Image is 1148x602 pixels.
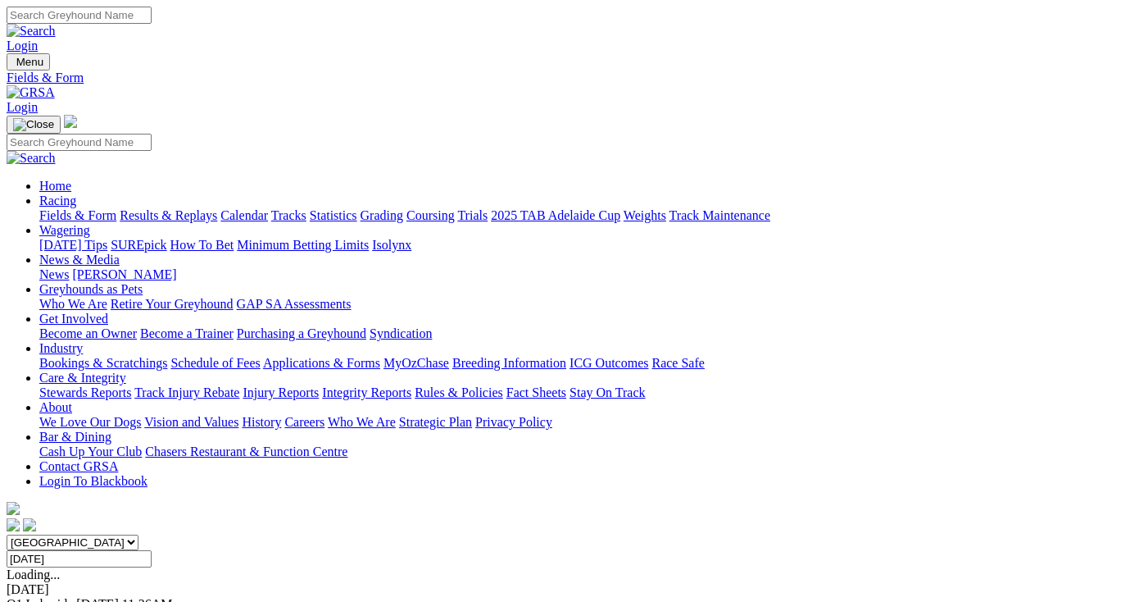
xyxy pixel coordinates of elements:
button: Toggle navigation [7,53,50,71]
a: 2025 TAB Adelaide Cup [491,208,620,222]
a: Industry [39,341,83,355]
a: Grading [361,208,403,222]
a: Coursing [406,208,455,222]
div: About [39,415,1141,430]
img: Close [13,118,54,131]
a: Fields & Form [7,71,1141,85]
a: Contact GRSA [39,459,118,473]
a: Who We Are [328,415,396,429]
input: Select date [7,550,152,568]
a: Breeding Information [452,356,566,370]
a: Fields & Form [39,208,116,222]
a: Home [39,179,71,193]
div: News & Media [39,267,1141,282]
a: Wagering [39,223,90,237]
a: Purchasing a Greyhound [237,326,366,340]
a: [DATE] Tips [39,238,107,252]
img: GRSA [7,85,55,100]
a: Stay On Track [569,385,645,399]
a: Bookings & Scratchings [39,356,167,370]
button: Toggle navigation [7,116,61,134]
a: Tracks [271,208,306,222]
img: Search [7,151,56,166]
a: Schedule of Fees [170,356,260,370]
a: Vision and Values [144,415,238,429]
a: Care & Integrity [39,371,126,385]
a: Privacy Policy [475,415,552,429]
a: Integrity Reports [322,385,411,399]
a: We Love Our Dogs [39,415,141,429]
a: MyOzChase [383,356,449,370]
a: Results & Replays [120,208,217,222]
a: Cash Up Your Club [39,445,142,458]
span: Menu [16,56,43,68]
img: Search [7,24,56,39]
input: Search [7,134,152,151]
a: Login [7,100,38,114]
a: Who We Are [39,297,107,311]
a: Bar & Dining [39,430,111,444]
div: Industry [39,356,1141,371]
a: About [39,400,72,414]
a: History [242,415,281,429]
a: Strategic Plan [399,415,472,429]
a: Login To Blackbook [39,474,147,488]
a: Trials [457,208,488,222]
a: Greyhounds as Pets [39,282,143,296]
a: Calendar [220,208,268,222]
img: logo-grsa-white.png [7,502,20,515]
a: Weights [624,208,666,222]
a: Chasers Restaurant & Function Centre [145,445,347,458]
div: Wagering [39,238,1141,253]
a: Track Injury Rebate [134,385,239,399]
a: Racing [39,194,76,208]
div: Bar & Dining [39,445,1141,459]
span: Loading... [7,568,60,581]
a: News [39,267,69,281]
a: Syndication [370,326,432,340]
a: Login [7,39,38,52]
a: Applications & Forms [263,356,380,370]
a: [PERSON_NAME] [72,267,176,281]
a: GAP SA Assessments [237,297,352,311]
a: Track Maintenance [669,208,770,222]
img: logo-grsa-white.png [64,115,77,128]
a: Careers [284,415,324,429]
a: Injury Reports [243,385,319,399]
input: Search [7,7,152,24]
a: Minimum Betting Limits [237,238,369,252]
a: Statistics [310,208,357,222]
a: Race Safe [651,356,704,370]
a: Stewards Reports [39,385,131,399]
a: Become an Owner [39,326,137,340]
a: Isolynx [372,238,411,252]
a: Become a Trainer [140,326,234,340]
a: How To Bet [170,238,234,252]
div: Get Involved [39,326,1141,341]
a: Retire Your Greyhound [111,297,234,311]
div: Care & Integrity [39,385,1141,400]
a: Rules & Policies [415,385,503,399]
div: Racing [39,208,1141,223]
img: twitter.svg [23,518,36,531]
div: [DATE] [7,582,1141,597]
a: Get Involved [39,312,108,326]
a: News & Media [39,253,120,267]
a: Fact Sheets [506,385,566,399]
a: SUREpick [111,238,166,252]
img: facebook.svg [7,518,20,531]
a: ICG Outcomes [569,356,648,370]
div: Greyhounds as Pets [39,297,1141,312]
